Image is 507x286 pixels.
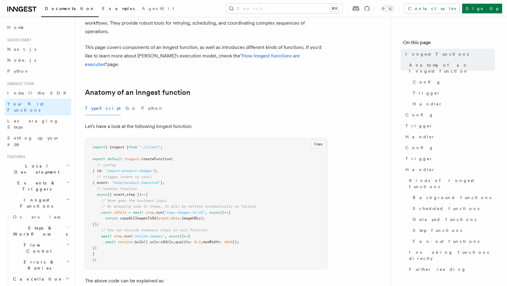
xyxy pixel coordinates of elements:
[126,102,136,115] button: Go
[7,24,24,30] span: Home
[175,240,190,244] span: quality
[224,210,228,215] span: =>
[154,210,163,215] span: .run
[11,242,66,254] span: Flow Control
[133,210,143,215] span: await
[5,195,71,212] button: Inngest Functions
[129,145,137,149] span: from
[97,175,152,179] span: // trigger (event or cron)
[5,115,71,133] a: Leveraging Steps
[413,90,440,96] span: Trigger
[5,44,71,55] a: Next.js
[124,192,126,197] span: ,
[311,140,325,148] button: Copy
[101,210,112,215] span: const
[201,240,203,244] span: ,
[5,81,34,86] span: Inngest tour
[5,55,71,66] a: Node.js
[407,247,495,264] a: Invoking functions directly
[7,47,36,52] span: Next.js
[405,145,434,151] span: Config
[169,216,171,220] span: .
[11,257,71,274] button: Errors & Retries
[407,60,495,77] a: Anatomy of an Inngest function
[92,246,97,250] span: })
[92,157,105,161] span: export
[405,123,433,129] span: Trigger
[413,101,442,107] span: Handler
[169,234,180,238] span: async
[407,264,495,275] a: Further reading
[107,192,124,197] span: ({ event
[85,88,190,97] a: Anatomy of an Inngest function
[120,216,156,220] span: copyAllImagesToS3
[413,216,476,222] span: Delayed functions
[330,5,339,12] kbd: ⌘K
[146,210,154,215] span: step
[101,198,167,203] span: // Here goes the business logic
[403,164,495,175] a: Handler
[92,222,99,226] span: });
[158,216,169,220] span: event
[97,187,137,191] span: // handler function
[5,180,66,192] span: Events & Triggers
[7,91,70,95] span: Install the SDK
[413,238,479,244] span: Fan-out functions
[403,153,495,164] a: Trigger
[141,102,163,115] button: Python
[124,157,139,161] span: inngest
[45,6,95,11] span: Documentation
[407,175,495,192] a: Kinds of Inngest functions
[92,145,105,149] span: import
[105,216,118,220] span: return
[126,192,141,197] span: step })
[139,157,171,161] span: .createFunction
[158,240,160,244] span: :
[85,122,327,131] p: Let's have a look at the following Inngest function:
[165,234,167,238] span: ,
[5,197,65,209] span: Inngest Functions
[163,210,165,215] span: (
[11,276,63,282] span: Cancellation
[220,210,224,215] span: ()
[220,240,222,244] span: :
[107,181,109,185] span: :
[11,259,66,271] span: Errors & Retries
[105,169,154,173] span: "import-product-images"
[99,2,138,16] a: Examples
[5,154,25,159] span: Features
[105,240,116,244] span: await
[7,136,59,146] span: Setting up your app
[156,216,158,220] span: (
[5,133,71,150] a: Setting up your app
[165,210,205,215] span: "copy-images-to-s3"
[146,192,148,197] span: {
[141,192,146,197] span: =>
[101,228,207,232] span: // You can include numerous steps in your function
[184,234,188,238] span: =>
[405,112,434,118] span: Config
[101,169,103,173] span: :
[209,210,220,215] span: async
[102,6,135,11] span: Examples
[194,240,201,244] span: 0.9
[403,49,495,60] a: Inngest Functions
[410,88,495,98] a: Trigger
[122,234,131,238] span: .run
[11,239,71,257] button: Flow Control
[92,181,107,185] span: { event
[180,216,205,220] span: .imageURLs);
[7,69,29,74] span: Python
[5,160,71,177] button: Local Development
[173,240,175,244] span: ,
[403,39,495,49] h4: On this page
[85,10,327,36] p: Inngest functions enable developers to run reliable background logic, from background jobs to com...
[188,234,190,238] span: {
[13,215,76,219] span: Overview
[410,77,495,88] a: Config
[405,51,469,57] span: Inngest Functions
[224,240,233,244] span: 1024
[41,2,99,17] a: Documentation
[154,169,156,173] span: }
[403,120,495,131] a: Trigger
